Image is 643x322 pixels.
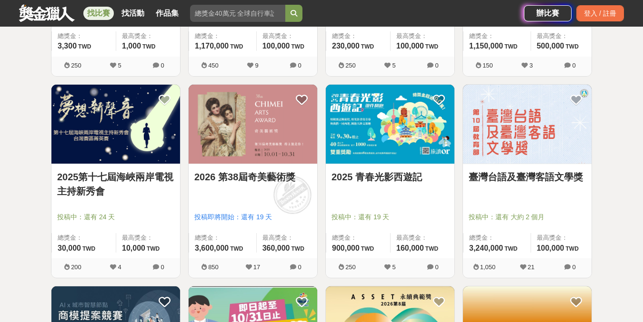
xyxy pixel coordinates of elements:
span: 850 [208,263,219,271]
span: 總獎金： [195,233,251,243]
input: 總獎金40萬元 全球自行車設計比賽 [190,5,285,22]
span: 500,000 [537,42,564,50]
span: 最高獎金： [262,233,311,243]
span: 100,000 [537,244,564,252]
span: TWD [425,245,438,252]
a: Cover Image [189,85,317,165]
span: 160,000 [396,244,424,252]
span: 30,000 [58,244,81,252]
span: 200 [71,263,81,271]
span: 450 [208,62,219,69]
span: TWD [566,43,579,50]
span: TWD [361,43,374,50]
span: 總獎金： [332,31,384,41]
span: 總獎金： [195,31,251,41]
a: 2025第十七屆海峽兩岸電視主持新秀會 [57,170,174,198]
div: 登入 / 註冊 [576,5,624,21]
span: 0 [161,263,164,271]
span: TWD [230,43,243,50]
span: 投稿即將開始：還有 19 天 [194,212,311,222]
span: TWD [291,43,304,50]
span: 0 [298,263,301,271]
span: 0 [298,62,301,69]
span: 總獎金： [469,233,525,243]
a: 作品集 [152,7,182,20]
span: TWD [504,245,517,252]
a: 找活動 [118,7,148,20]
span: 3,300 [58,42,77,50]
span: 1,000 [122,42,141,50]
span: 1,050 [480,263,496,271]
span: 0 [572,263,575,271]
a: 2026 第38屆奇美藝術獎 [194,170,311,184]
img: Cover Image [189,85,317,164]
span: 230,000 [332,42,360,50]
span: 總獎金： [58,233,110,243]
a: 2025 青春光影西遊記 [332,170,449,184]
span: 投稿中：還有 24 天 [57,212,174,222]
a: Cover Image [51,85,180,165]
span: TWD [147,245,160,252]
img: Cover Image [51,85,180,164]
span: TWD [504,43,517,50]
span: 250 [345,263,356,271]
span: 最高獎金： [262,31,311,41]
span: 5 [392,263,395,271]
span: 0 [435,62,438,69]
span: TWD [425,43,438,50]
span: 最高獎金： [122,233,174,243]
span: 100,000 [262,42,290,50]
span: TWD [82,245,95,252]
span: 3,600,000 [195,244,229,252]
span: 21 [528,263,534,271]
span: 10,000 [122,244,145,252]
a: 臺灣台語及臺灣客語文學獎 [469,170,586,184]
img: Cover Image [463,85,592,164]
span: 0 [161,62,164,69]
span: 總獎金： [332,233,384,243]
span: 250 [345,62,356,69]
span: 5 [392,62,395,69]
span: 360,000 [262,244,290,252]
span: 5 [118,62,121,69]
span: TWD [142,43,155,50]
span: 總獎金： [58,31,110,41]
span: 9 [255,62,258,69]
span: 最高獎金： [396,31,449,41]
span: 最高獎金： [537,233,586,243]
span: 總獎金： [469,31,525,41]
a: Cover Image [463,85,592,165]
span: TWD [566,245,579,252]
span: TWD [78,43,91,50]
span: 900,000 [332,244,360,252]
span: 最高獎金： [396,233,449,243]
span: 3 [529,62,532,69]
span: 4 [118,263,121,271]
a: Cover Image [326,85,454,165]
span: 0 [435,263,438,271]
span: 250 [71,62,81,69]
span: 投稿中：還有 19 天 [332,212,449,222]
a: 找比賽 [83,7,114,20]
span: 最高獎金： [122,31,174,41]
span: 0 [572,62,575,69]
span: TWD [230,245,243,252]
span: 3,240,000 [469,244,503,252]
span: 150 [482,62,493,69]
span: 17 [253,263,260,271]
span: 最高獎金： [537,31,586,41]
img: Cover Image [326,85,454,164]
span: 1,170,000 [195,42,229,50]
span: TWD [291,245,304,252]
a: 辦比賽 [524,5,572,21]
span: 投稿中：還有 大約 2 個月 [469,212,586,222]
span: 100,000 [396,42,424,50]
span: 1,150,000 [469,42,503,50]
span: TWD [361,245,374,252]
